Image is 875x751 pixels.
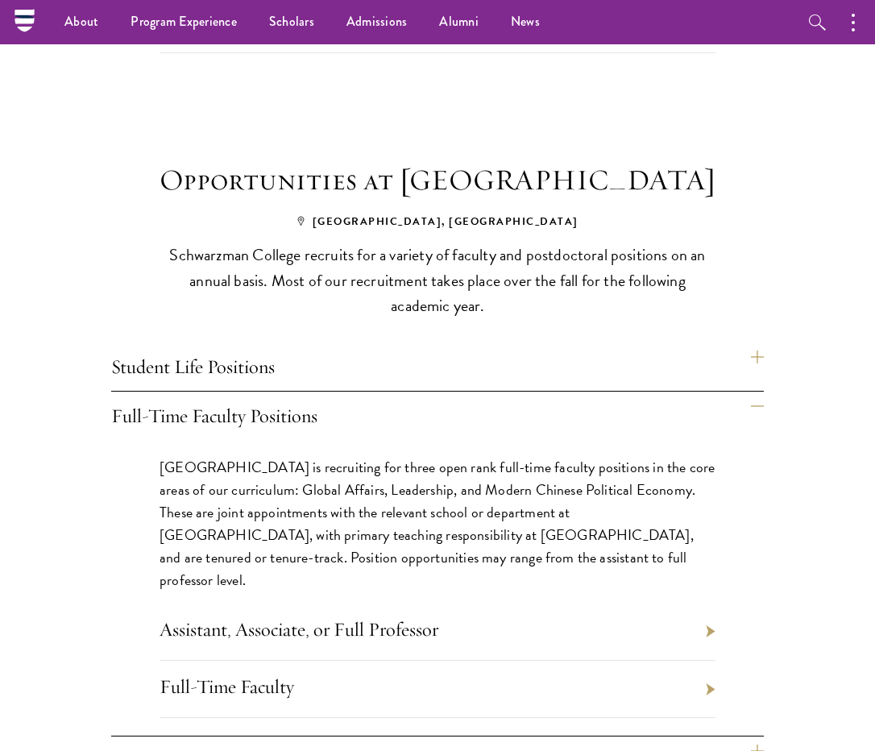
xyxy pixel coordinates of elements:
p: Schwarzman College recruits for a variety of faculty and postdoctoral positions on an annual basi... [160,243,715,318]
p: [GEOGRAPHIC_DATA] is recruiting for three open rank full-time faculty positions in the core areas... [160,456,715,591]
h4: Full-Time Faculty Positions [111,392,764,440]
a: Assistant, Associate, or Full Professor [160,617,438,641]
h3: Opportunities at [GEOGRAPHIC_DATA] [139,158,736,201]
a: Full-Time Faculty [160,674,294,699]
span: [GEOGRAPHIC_DATA], [GEOGRAPHIC_DATA] [297,214,578,230]
h4: Student Life Positions [111,342,764,391]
